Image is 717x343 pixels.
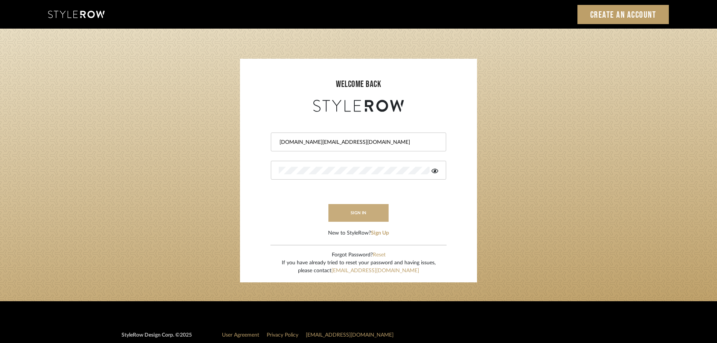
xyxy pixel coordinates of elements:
[282,251,436,259] div: Forgot Password?
[577,5,669,24] a: Create an Account
[373,251,386,259] button: Reset
[222,332,259,338] a: User Agreement
[282,259,436,275] div: If you have already tried to reset your password and having issues, please contact
[371,229,389,237] button: Sign Up
[331,268,419,273] a: [EMAIL_ADDRESS][DOMAIN_NAME]
[328,204,389,222] button: sign in
[267,332,298,338] a: Privacy Policy
[248,78,469,91] div: welcome back
[328,229,389,237] div: New to StyleRow?
[306,332,393,338] a: [EMAIL_ADDRESS][DOMAIN_NAME]
[279,139,436,146] input: Email Address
